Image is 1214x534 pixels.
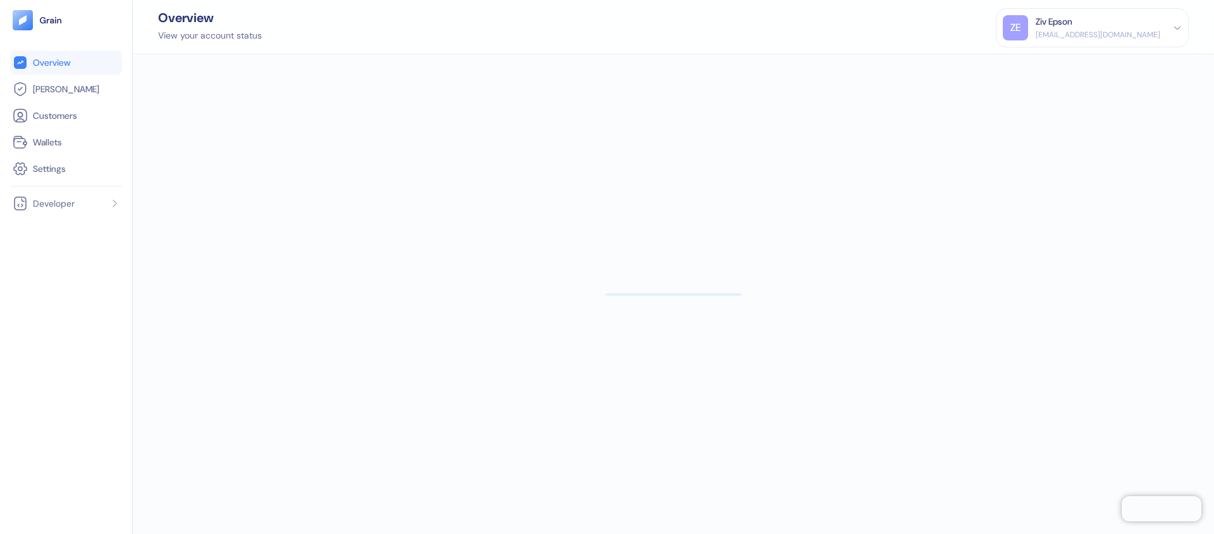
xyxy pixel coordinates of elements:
[13,135,120,150] a: Wallets
[158,11,262,24] div: Overview
[33,136,62,149] span: Wallets
[33,109,77,122] span: Customers
[1036,15,1072,28] div: Ziv Epson
[158,29,262,42] div: View your account status
[1036,29,1160,40] div: [EMAIL_ADDRESS][DOMAIN_NAME]
[1122,496,1201,521] iframe: Chatra live chat
[1003,15,1028,40] div: ZE
[39,16,63,25] img: logo
[33,162,66,175] span: Settings
[13,10,33,30] img: logo-tablet-V2.svg
[13,55,120,70] a: Overview
[13,161,120,176] a: Settings
[33,56,70,69] span: Overview
[13,82,120,97] a: [PERSON_NAME]
[33,197,75,210] span: Developer
[13,108,120,123] a: Customers
[33,83,99,95] span: [PERSON_NAME]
